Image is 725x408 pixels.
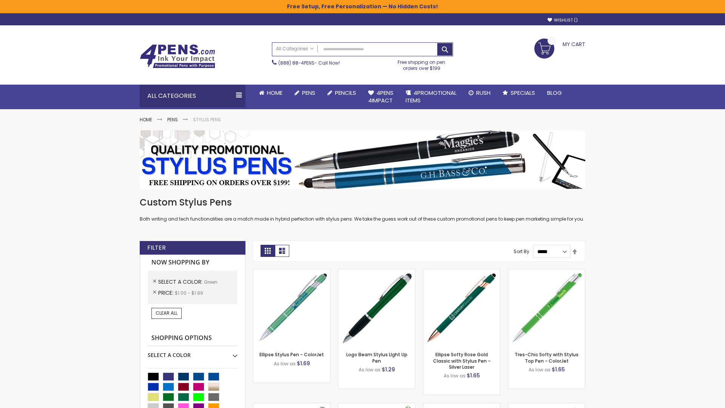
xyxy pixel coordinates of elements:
a: Wishlist [548,17,578,23]
img: Ellipse Stylus Pen - ColorJet-Green [253,269,330,346]
span: All Categories [276,46,314,52]
h1: Custom Stylus Pens [140,196,585,209]
span: Clear All [156,310,177,316]
a: (888) 88-4PENS [278,60,315,66]
div: Select A Color [148,346,238,359]
span: Price [158,289,175,297]
span: Blog [547,89,562,97]
a: Logo Beam Stylus LIght Up Pen-Green [338,269,415,275]
span: $1.65 [552,366,565,373]
a: Home [253,85,288,101]
a: Home [140,116,152,123]
span: Rush [476,89,491,97]
strong: Now Shopping by [148,255,238,270]
div: Free shipping on pen orders over $199 [390,56,454,71]
label: Sort By [514,248,529,255]
span: As low as [444,372,466,379]
span: Pens [302,89,315,97]
a: Ellipse Stylus Pen - ColorJet [259,351,324,358]
span: $1.00 - $1.99 [175,290,203,296]
span: 4PROMOTIONAL ITEMS [406,89,457,104]
img: Tres-Chic Softy with Stylus Top Pen - ColorJet-Green [508,269,585,346]
strong: Filter [147,244,166,252]
a: 4Pens4impact [362,85,400,109]
a: Ellipse Stylus Pen - ColorJet-Green [253,269,330,275]
a: 4PROMOTIONALITEMS [400,85,463,109]
span: Pencils [335,89,356,97]
div: Both writing and tech functionalities are a match made in hybrid perfection with stylus pens. We ... [140,196,585,223]
span: Green [204,279,217,285]
a: Tres-Chic Softy with Stylus Top Pen - ColorJet [515,351,578,364]
a: Pens [288,85,321,101]
span: 4Pens 4impact [368,89,393,104]
a: Ellipse Softy Rose Gold Classic with Stylus Pen - Silver Laser-Green [423,269,500,275]
span: Select A Color [158,278,204,286]
span: Home [267,89,282,97]
a: Pencils [321,85,362,101]
a: Pens [167,116,178,123]
span: $1.65 [467,372,480,379]
a: Blog [541,85,568,101]
div: All Categories [140,85,245,107]
img: 4Pens Custom Pens and Promotional Products [140,44,215,68]
span: $1.69 [297,360,310,367]
strong: Grid [261,245,275,257]
a: Rush [463,85,497,101]
span: As low as [529,366,551,373]
strong: Shopping Options [148,330,238,346]
a: Specials [497,85,541,101]
span: - Call Now! [278,60,340,66]
a: Clear All [151,308,182,318]
img: Stylus Pens [140,130,585,189]
a: Tres-Chic Softy with Stylus Top Pen - ColorJet-Green [508,269,585,275]
img: Logo Beam Stylus LIght Up Pen-Green [338,269,415,346]
a: Logo Beam Stylus LIght Up Pen [346,351,407,364]
span: $1.29 [382,366,395,373]
a: Ellipse Softy Rose Gold Classic with Stylus Pen - Silver Laser [433,351,491,370]
span: As low as [274,360,296,367]
strong: Stylus Pens [193,116,221,123]
span: As low as [359,366,381,373]
img: Ellipse Softy Rose Gold Classic with Stylus Pen - Silver Laser-Green [423,269,500,346]
span: Specials [511,89,535,97]
a: All Categories [272,43,318,55]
